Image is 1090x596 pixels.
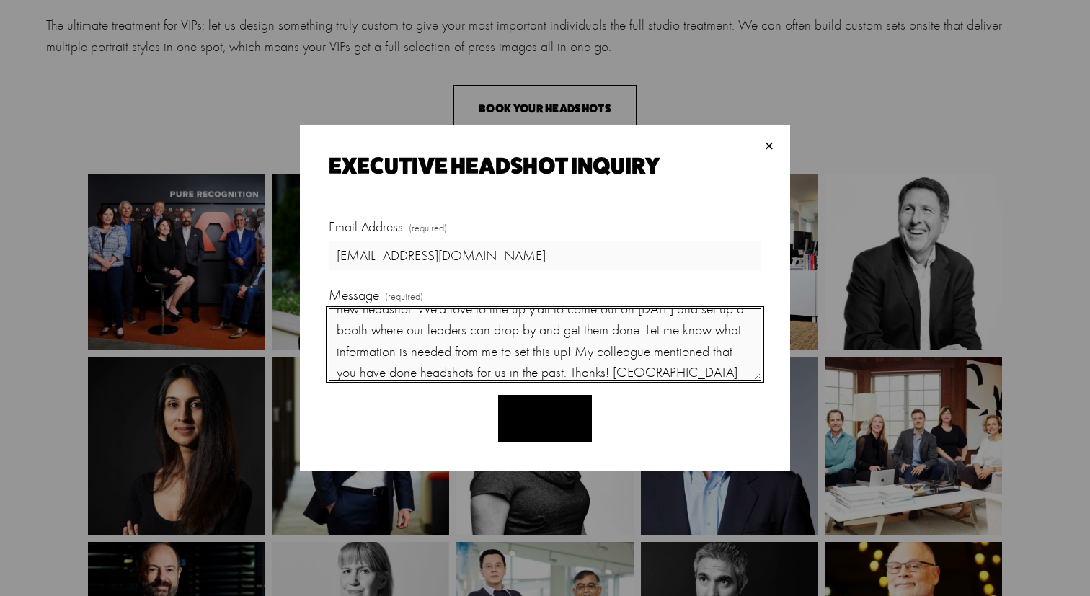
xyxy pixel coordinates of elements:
span: (required) [409,221,447,236]
div: Executive Headshot Inquiry [329,154,745,177]
span: Submit [524,412,566,425]
textarea: Hi! We have a few leaders out of our Oyster Point office that are in need of a new headshot. We'd... [329,308,761,381]
span: Email Address [329,216,403,237]
span: Message [329,285,379,306]
div: Close [761,138,777,154]
span: (required) [385,289,423,304]
button: SubmitSubmit [498,395,591,442]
